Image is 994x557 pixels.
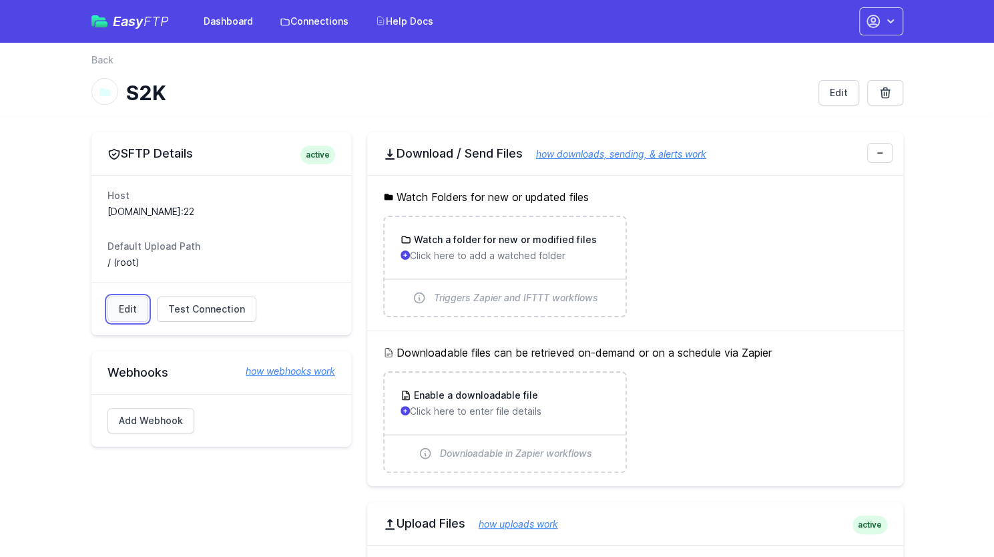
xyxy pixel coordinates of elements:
dd: / (root) [107,256,335,269]
a: Enable a downloadable file Click here to enter file details Downloadable in Zapier workflows [385,373,626,472]
a: Dashboard [196,9,261,33]
a: how downloads, sending, & alerts work [523,148,706,160]
a: how webhooks work [232,365,335,378]
p: Click here to add a watched folder [401,249,609,262]
span: Downloadable in Zapier workflows [440,447,592,460]
h2: Download / Send Files [383,146,887,162]
span: Easy [113,15,169,28]
span: Test Connection [168,303,245,316]
h2: SFTP Details [107,146,335,162]
h5: Watch Folders for new or updated files [383,189,887,205]
nav: Breadcrumb [91,53,903,75]
h1: S2K [126,81,808,105]
a: Test Connection [157,297,256,322]
iframe: Drift Widget Chat Controller [927,490,978,541]
span: active [300,146,335,164]
h2: Upload Files [383,516,887,532]
a: Help Docs [367,9,441,33]
dt: Host [107,189,335,202]
a: Back [91,53,113,67]
a: how uploads work [465,518,558,530]
span: Triggers Zapier and IFTTT workflows [434,291,598,305]
h3: Watch a folder for new or modified files [411,233,597,246]
p: Click here to enter file details [401,405,609,418]
h2: Webhooks [107,365,335,381]
img: easyftp_logo.png [91,15,107,27]
a: Watch a folder for new or modified files Click here to add a watched folder Triggers Zapier and I... [385,217,626,316]
a: Add Webhook [107,408,194,433]
h5: Downloadable files can be retrieved on-demand or on a schedule via Zapier [383,345,887,361]
a: EasyFTP [91,15,169,28]
dd: [DOMAIN_NAME]:22 [107,205,335,218]
h3: Enable a downloadable file [411,389,538,402]
span: active [852,516,887,534]
span: FTP [144,13,169,29]
dt: Default Upload Path [107,240,335,253]
a: Edit [818,80,859,106]
a: Connections [272,9,356,33]
a: Edit [107,297,148,322]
